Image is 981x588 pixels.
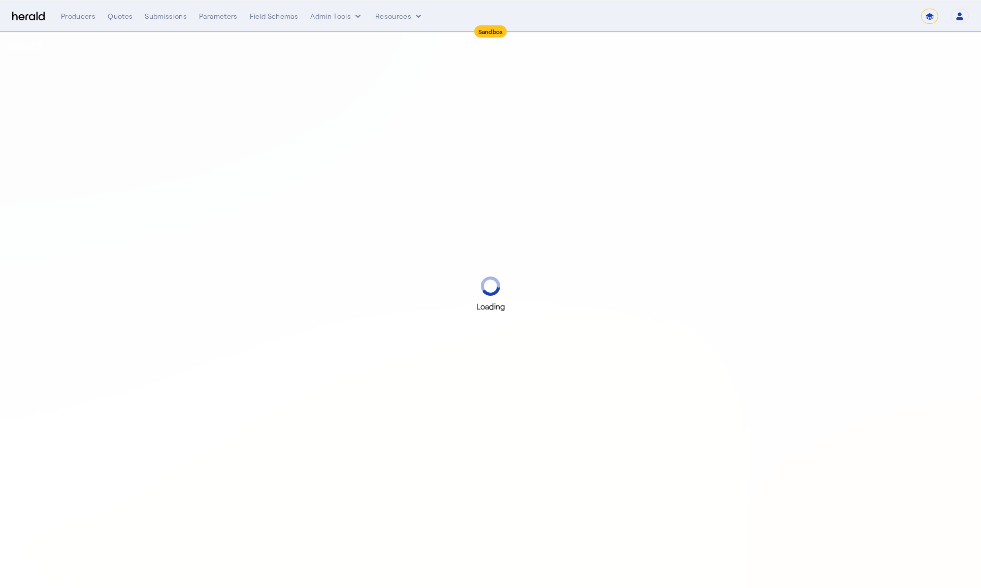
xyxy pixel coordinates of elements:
[61,11,95,21] div: Producers
[375,11,423,21] button: Resources dropdown menu
[250,11,299,21] div: Field Schemas
[310,11,363,21] button: internal dropdown menu
[199,11,238,21] div: Parameters
[12,12,45,21] img: Herald Logo
[145,11,187,21] div: Submissions
[108,11,133,21] div: Quotes
[474,25,507,38] div: Sandbox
